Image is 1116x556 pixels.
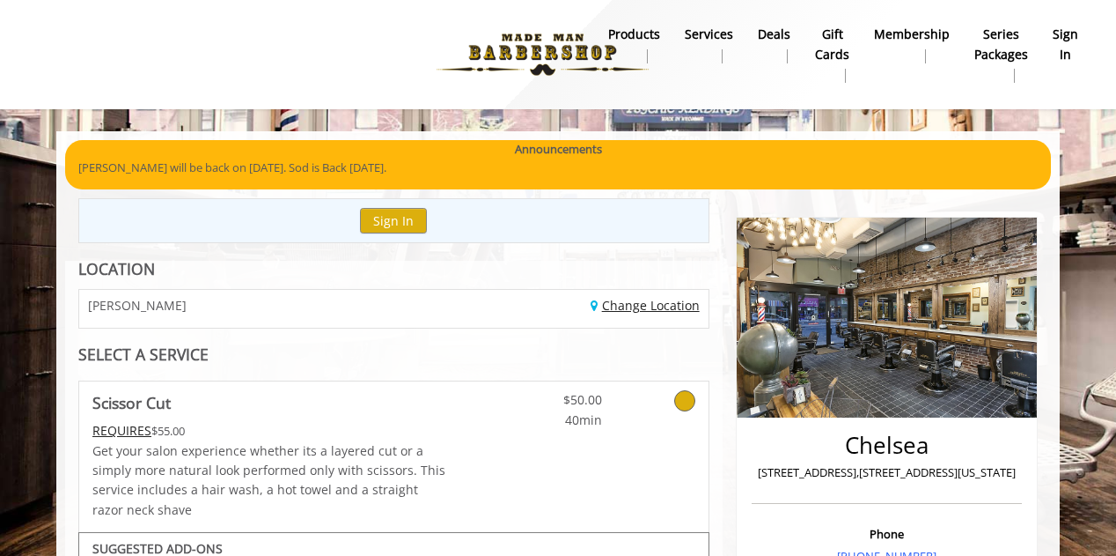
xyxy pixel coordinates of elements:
[92,390,171,415] b: Scissor Cut
[608,25,660,44] b: products
[862,22,962,68] a: MembershipMembership
[815,25,849,64] b: gift cards
[498,411,602,430] span: 40min
[92,422,151,439] span: This service needs some Advance to be paid before we block your appointment
[78,258,155,279] b: LOCATION
[360,208,427,234] button: Sign In
[596,22,672,68] a: Productsproducts
[962,22,1040,87] a: Series packagesSeries packages
[874,25,950,44] b: Membership
[88,299,187,312] span: [PERSON_NAME]
[515,140,602,159] b: Announcements
[758,25,790,44] b: Deals
[803,22,862,87] a: Gift cardsgift cards
[745,22,803,68] a: DealsDeals
[78,346,709,363] div: SELECT A SERVICE
[1053,25,1078,64] b: sign in
[422,6,664,103] img: Made Man Barbershop logo
[591,297,700,314] a: Change Location
[1040,22,1090,68] a: sign insign in
[498,390,602,410] span: $50.00
[685,25,733,44] b: Services
[672,22,745,68] a: ServicesServices
[92,421,446,441] div: $55.00
[756,433,1017,458] h2: Chelsea
[92,441,446,521] p: Get your salon experience whether its a layered cut or a simply more natural look performed only ...
[756,528,1017,540] h3: Phone
[756,463,1017,482] p: [STREET_ADDRESS],[STREET_ADDRESS][US_STATE]
[78,159,1038,177] p: [PERSON_NAME] will be back on [DATE]. Sod is Back [DATE].
[974,25,1028,64] b: Series packages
